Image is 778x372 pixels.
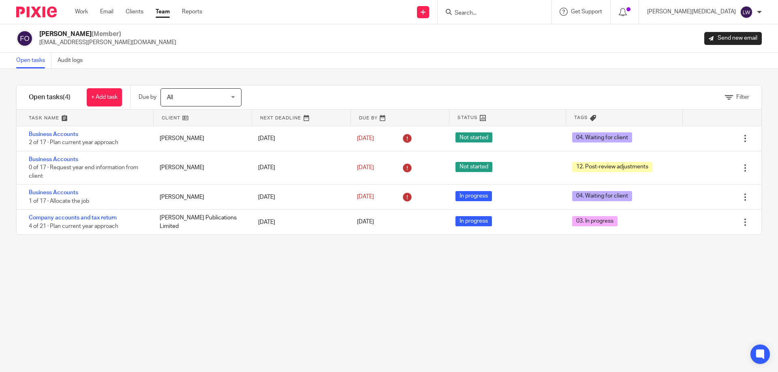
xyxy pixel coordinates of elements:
[29,132,78,137] a: Business Accounts
[250,189,348,205] div: [DATE]
[29,215,117,221] a: Company accounts and tax return
[574,114,588,121] span: Tags
[250,159,348,176] div: [DATE]
[455,162,492,172] span: Not started
[126,8,143,16] a: Clients
[250,130,348,147] div: [DATE]
[92,31,121,37] span: (Member)
[29,93,71,102] h1: Open tasks
[58,53,89,68] a: Audit logs
[152,189,250,205] div: [PERSON_NAME]
[39,30,176,38] h2: [PERSON_NAME]
[740,6,753,19] img: svg%3E
[152,130,250,147] div: [PERSON_NAME]
[16,6,57,17] img: Pixie
[572,191,632,201] span: 04. Waiting for client
[39,38,176,47] p: [EMAIL_ADDRESS][PERSON_NAME][DOMAIN_NAME]
[152,159,250,176] div: [PERSON_NAME]
[63,94,71,100] span: (4)
[357,165,374,170] span: [DATE]
[455,216,492,226] span: In progress
[736,94,749,100] span: Filter
[572,216,618,226] span: 03. In progress
[647,8,736,16] p: [PERSON_NAME][MEDICAL_DATA]
[29,223,118,229] span: 4 of 21 · Plan current year approach
[100,8,113,16] a: Email
[75,8,88,16] a: Work
[156,8,170,16] a: Team
[704,32,762,45] a: Send new email
[167,95,173,100] span: All
[29,165,138,179] span: 0 of 17 · Request year end information from client
[571,9,602,15] span: Get Support
[250,214,348,230] div: [DATE]
[572,132,632,142] span: 04. Waiting for client
[457,114,478,121] span: Status
[182,8,202,16] a: Reports
[139,93,156,101] p: Due by
[454,10,527,17] input: Search
[16,30,33,47] img: svg%3E
[16,53,51,68] a: Open tasks
[455,191,492,201] span: In progress
[357,136,374,141] span: [DATE]
[455,132,492,142] span: Not started
[357,219,374,225] span: [DATE]
[87,88,122,106] a: + Add task
[29,190,78,196] a: Business Accounts
[29,198,89,204] span: 1 of 17 · Allocate the job
[29,140,118,146] span: 2 of 17 · Plan current year approach
[152,210,250,234] div: [PERSON_NAME] Publications Limited
[572,162,652,172] span: 12. Post-review adjustments
[29,157,78,162] a: Business Accounts
[357,194,374,200] span: [DATE]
